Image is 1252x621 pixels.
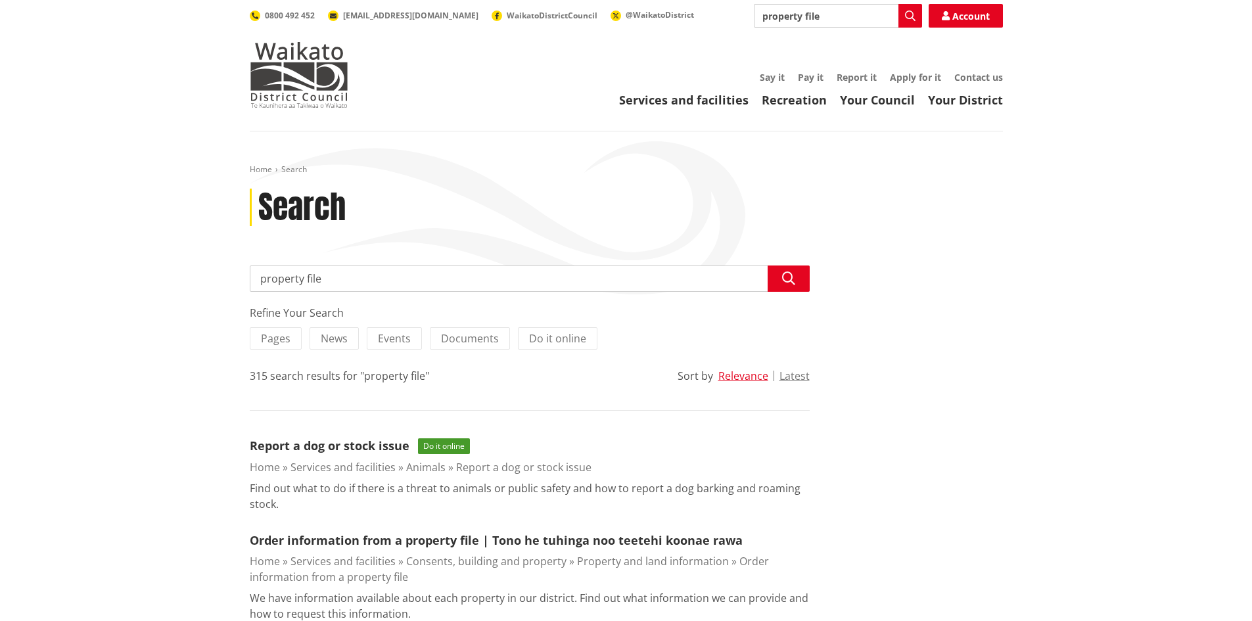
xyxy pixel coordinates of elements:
[250,10,315,21] a: 0800 492 452
[779,370,810,382] button: Latest
[250,554,280,568] a: Home
[760,71,785,83] a: Say it
[250,305,810,321] div: Refine Your Search
[250,265,810,292] input: Search input
[492,10,597,21] a: WaikatoDistrictCouncil
[250,460,280,474] a: Home
[762,92,827,108] a: Recreation
[798,71,823,83] a: Pay it
[250,554,769,584] a: Order information from a property file
[718,370,768,382] button: Relevance
[343,10,478,21] span: [EMAIL_ADDRESS][DOMAIN_NAME]
[321,331,348,346] span: News
[250,438,409,453] a: Report a dog or stock issue
[250,42,348,108] img: Waikato District Council - Te Kaunihera aa Takiwaa o Waikato
[441,331,499,346] span: Documents
[529,331,586,346] span: Do it online
[290,460,396,474] a: Services and facilities
[890,71,941,83] a: Apply for it
[250,164,1003,175] nav: breadcrumb
[378,331,411,346] span: Events
[250,368,429,384] div: 315 search results for "property file"
[250,480,810,512] p: Find out what to do if there is a threat to animals or public safety and how to report a dog bark...
[281,164,307,175] span: Search
[678,368,713,384] div: Sort by
[406,460,446,474] a: Animals
[507,10,597,21] span: WaikatoDistrictCouncil
[611,9,694,20] a: @WaikatoDistrict
[261,331,290,346] span: Pages
[619,92,749,108] a: Services and facilities
[265,10,315,21] span: 0800 492 452
[418,438,470,454] span: Do it online
[837,71,877,83] a: Report it
[328,10,478,21] a: [EMAIL_ADDRESS][DOMAIN_NAME]
[928,92,1003,108] a: Your District
[406,554,567,568] a: Consents, building and property
[250,164,272,175] a: Home
[290,554,396,568] a: Services and facilities
[840,92,915,108] a: Your Council
[754,4,922,28] input: Search input
[954,71,1003,83] a: Contact us
[577,554,729,568] a: Property and land information
[929,4,1003,28] a: Account
[626,9,694,20] span: @WaikatoDistrict
[258,189,346,227] h1: Search
[456,460,591,474] a: Report a dog or stock issue
[250,532,743,548] a: Order information from a property file | Tono he tuhinga noo teetehi koonae rawa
